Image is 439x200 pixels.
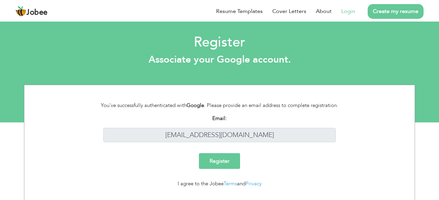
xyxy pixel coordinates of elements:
img: jobee.io [15,6,26,17]
strong: Email: [212,115,227,122]
a: Cover Letters [272,7,306,15]
div: I agree to the Jobee and [93,180,346,188]
a: Terms [224,180,237,187]
a: Login [341,7,355,15]
strong: Google [187,102,204,109]
a: Resume Templates [216,7,263,15]
input: Register [199,153,240,169]
h2: Register [5,34,434,51]
a: About [316,7,332,15]
input: Enter your email address [103,128,336,143]
h3: Associate your Google account. [5,54,434,66]
a: Create my resume [368,4,424,19]
span: Jobee [26,9,48,16]
a: Jobee [15,6,48,17]
div: You've successfully authenticated with . Please provide an email address to complete registration. [93,102,346,109]
a: Privacy [246,180,262,187]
